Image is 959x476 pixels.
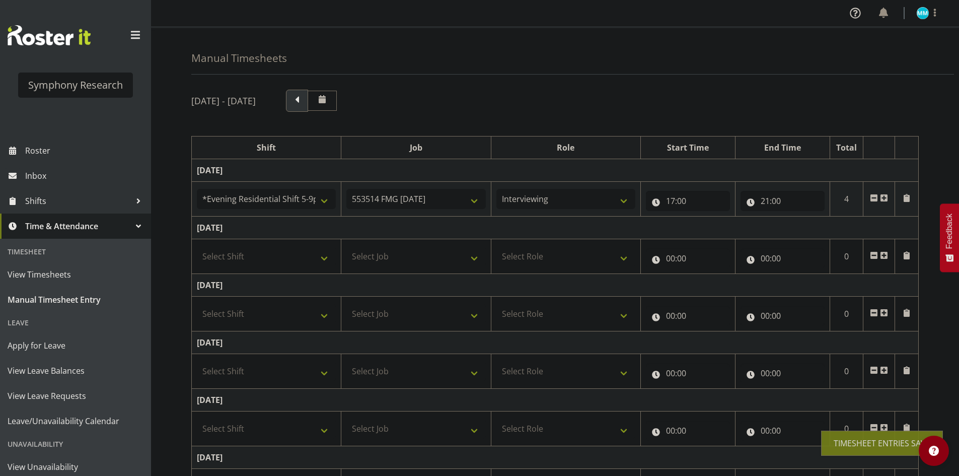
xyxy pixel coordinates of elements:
[830,297,863,331] td: 0
[8,459,143,474] span: View Unavailability
[25,219,131,234] span: Time & Attendance
[929,446,939,456] img: help-xxl-2.png
[3,287,149,312] a: Manual Timesheet Entry
[917,7,929,19] img: murphy-mulholland11450.jpg
[830,354,863,389] td: 0
[830,239,863,274] td: 0
[191,95,256,106] h5: [DATE] - [DATE]
[3,312,149,333] div: Leave
[3,358,149,383] a: View Leave Balances
[741,191,825,211] input: Click to select...
[496,142,635,154] div: Role
[8,25,91,45] img: Rosterit website logo
[346,142,485,154] div: Job
[940,203,959,272] button: Feedback - Show survey
[197,142,336,154] div: Shift
[835,142,858,154] div: Total
[830,412,863,446] td: 0
[3,434,149,454] div: Unavailability
[646,363,730,383] input: Click to select...
[741,142,825,154] div: End Time
[3,409,149,434] a: Leave/Unavailability Calendar
[741,306,825,326] input: Click to select...
[741,248,825,268] input: Click to select...
[646,248,730,268] input: Click to select...
[192,217,919,239] td: [DATE]
[192,159,919,182] td: [DATE]
[646,306,730,326] input: Click to select...
[8,267,143,282] span: View Timesheets
[646,191,730,211] input: Click to select...
[646,421,730,441] input: Click to select...
[3,383,149,409] a: View Leave Requests
[8,363,143,378] span: View Leave Balances
[25,143,146,158] span: Roster
[192,446,919,469] td: [DATE]
[8,414,143,429] span: Leave/Unavailability Calendar
[25,193,131,209] span: Shifts
[192,274,919,297] td: [DATE]
[3,241,149,262] div: Timesheet
[3,262,149,287] a: View Timesheets
[191,52,287,64] h4: Manual Timesheets
[741,363,825,383] input: Click to select...
[830,182,863,217] td: 4
[945,214,954,249] span: Feedback
[192,389,919,412] td: [DATE]
[8,338,143,353] span: Apply for Leave
[646,142,730,154] div: Start Time
[741,421,825,441] input: Click to select...
[8,388,143,403] span: View Leave Requests
[834,437,930,449] div: Timesheet Entries Save
[3,333,149,358] a: Apply for Leave
[25,168,146,183] span: Inbox
[192,331,919,354] td: [DATE]
[28,78,123,93] div: Symphony Research
[8,292,143,307] span: Manual Timesheet Entry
